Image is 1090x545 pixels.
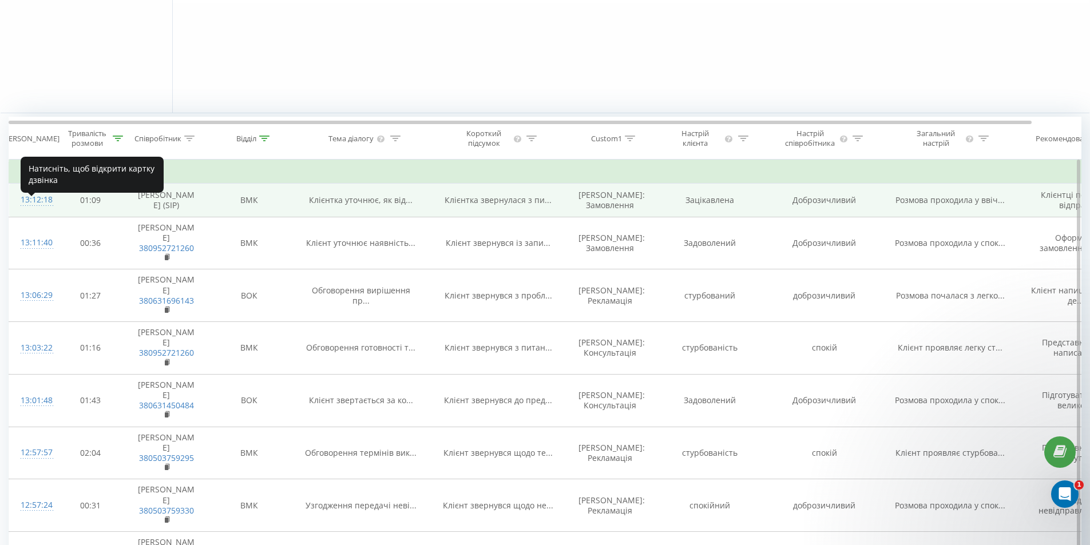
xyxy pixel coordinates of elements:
[783,129,838,148] div: Настрій співробітника
[767,374,882,427] td: Доброзичливий
[21,441,43,464] div: 12:57:57
[567,322,653,375] td: [PERSON_NAME]: Консультація
[139,295,194,306] a: 380631696143
[21,157,164,193] div: Натисніть, щоб відкрити картку дзвінка
[21,337,43,359] div: 13:03:22
[21,284,43,307] div: 13:06:29
[207,479,292,532] td: ВМК
[909,129,964,148] div: Загальний настрій
[55,184,126,217] td: 01:09
[126,184,207,217] td: [PERSON_NAME] (SIP)
[567,427,653,479] td: [PERSON_NAME]: Рекламація
[309,194,413,205] span: Клієнтка уточнює, як від...
[55,269,126,322] td: 01:27
[668,129,722,148] div: Настрій клієнта
[139,347,194,358] a: 380952721260
[767,427,882,479] td: спокій
[895,447,1005,458] span: Клієнт проявляє стурбова...
[126,269,207,322] td: [PERSON_NAME]
[21,232,43,254] div: 13:11:40
[896,290,1005,301] span: Розмова почалася з легко...
[65,129,110,148] div: Тривалість розмови
[653,184,767,217] td: Зацікавлена
[21,494,43,516] div: 12:57:24
[445,194,552,205] span: Клієнтка звернулася з пи...
[443,500,553,511] span: Клієнт звернувся щодо не...
[445,342,552,353] span: Клієнт звернувся з питан...
[55,322,126,375] td: 01:16
[446,237,550,248] span: Клієнт звернувся із запи...
[567,374,653,427] td: [PERSON_NAME]: Консультація
[306,237,415,248] span: Клієнт уточнює наявність...
[305,447,417,458] span: Обговорення термінів вик...
[55,479,126,532] td: 00:31
[653,427,767,479] td: стурбованість
[207,322,292,375] td: ВМК
[653,479,767,532] td: спокійний
[328,134,374,144] div: Тема діалогу
[591,134,622,144] div: Custom1
[126,427,207,479] td: [PERSON_NAME]
[895,500,1005,511] span: Розмова проходила у спок...
[898,342,1002,353] span: Клієнт проявляє легку ст...
[207,427,292,479] td: ВМК
[312,285,410,306] span: Обговорення вирішення пр...
[895,237,1005,248] span: Розмова проходила у спок...
[2,134,60,144] div: [PERSON_NAME]
[567,217,653,269] td: [PERSON_NAME]: Замовлення
[567,479,653,532] td: [PERSON_NAME]: Рекламація
[126,322,207,375] td: [PERSON_NAME]
[457,129,512,148] div: Короткий підсумок
[309,395,413,405] span: Клієнт звертається за ко...
[55,217,126,269] td: 00:36
[567,184,653,217] td: [PERSON_NAME]: Замовлення
[21,389,43,412] div: 13:01:48
[653,322,767,375] td: стурбованість
[306,500,417,511] span: Узгодження передачі неві...
[444,395,552,405] span: Клієнт звернувся до пред...
[767,479,882,532] td: доброзичливий
[21,189,43,211] div: 13:12:18
[306,342,415,353] span: Обговорення готовності т...
[767,322,882,375] td: спокій
[126,217,207,269] td: [PERSON_NAME]
[139,452,194,463] a: 380503759295
[653,217,767,269] td: Задоволений
[767,184,882,217] td: Доброзичливий
[126,479,207,532] td: [PERSON_NAME]
[139,400,194,411] a: 380631450484
[139,242,194,253] a: 380952721260
[653,269,767,322] td: стурбований
[767,269,882,322] td: доброзичливий
[139,505,194,516] a: 380503759330
[767,217,882,269] td: Доброзичливий
[895,395,1005,405] span: Розмова проходила у спок...
[207,184,292,217] td: ВМК
[443,447,553,458] span: Клієнт звернувся щодо те...
[236,134,256,144] div: Відділ
[134,134,181,144] div: Співробітник
[207,374,292,427] td: ВОК
[445,290,552,301] span: Клієнт звернувся з пробл...
[1075,480,1084,490] span: 1
[207,269,292,322] td: ВОК
[653,374,767,427] td: Задоволений
[55,374,126,427] td: 01:43
[567,269,653,322] td: [PERSON_NAME]: Рекламація
[1051,480,1079,508] iframe: Intercom live chat
[55,427,126,479] td: 02:04
[895,194,1005,205] span: Розмова проходила у ввіч...
[126,374,207,427] td: [PERSON_NAME]
[207,217,292,269] td: ВМК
